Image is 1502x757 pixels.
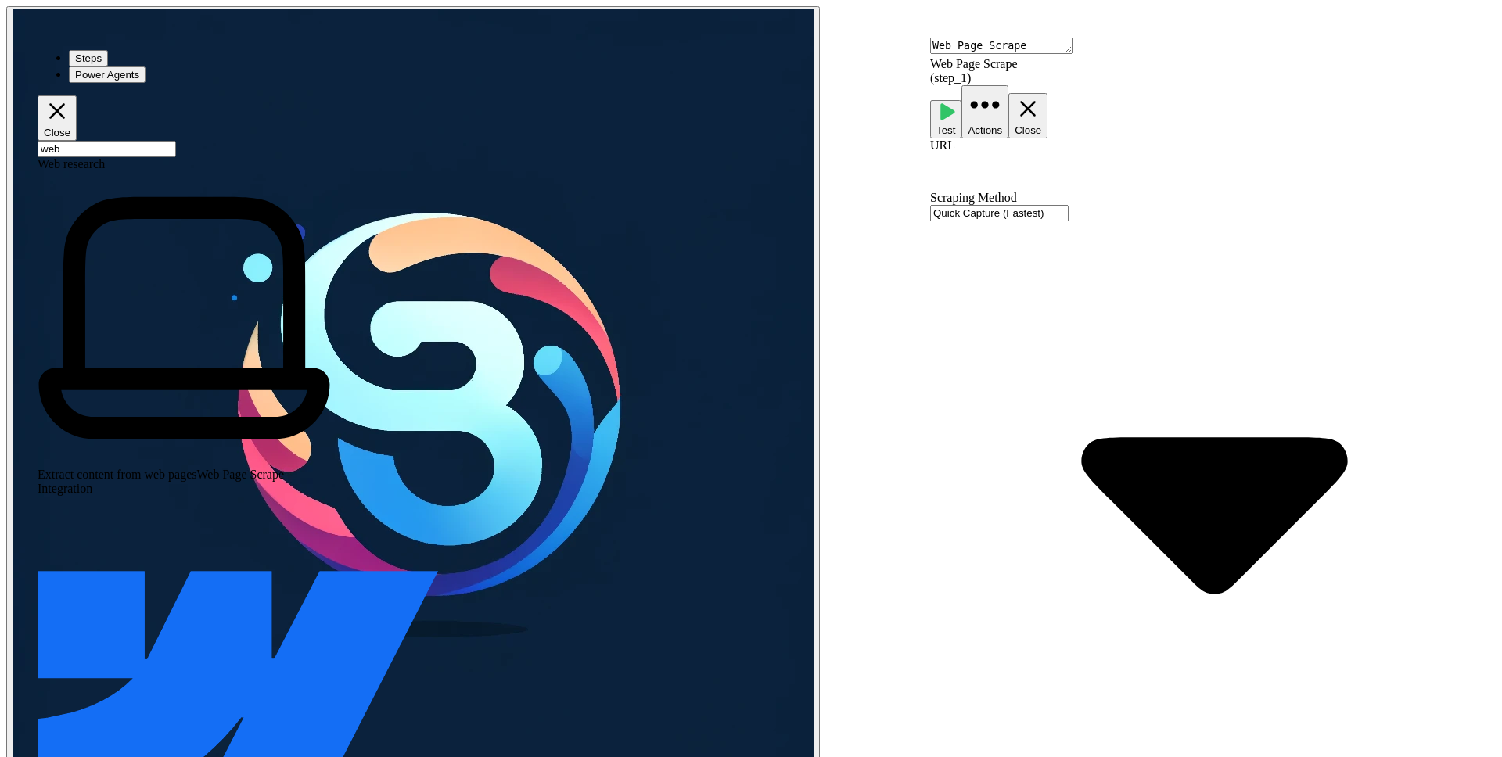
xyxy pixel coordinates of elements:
[930,191,1017,204] label: Scraping Method
[930,205,1069,221] input: Quick Capture (Fastest)
[930,57,1502,71] div: Web Page Scrape
[38,157,331,171] div: Web research
[69,66,146,83] button: Power Agents
[38,141,176,157] input: Search steps
[69,50,108,66] button: Steps
[1008,93,1047,138] button: Close
[44,127,70,138] span: Close
[38,95,77,141] button: Close
[1015,124,1041,136] span: Close
[930,138,955,152] label: URL
[38,468,196,481] span: Extract content from web pages
[968,124,1002,136] span: Actions
[196,468,284,481] span: Web Page Scrape
[930,38,1073,54] textarea: Web Page Scrape
[930,100,961,138] button: Test
[38,482,331,496] div: Integration
[936,124,955,136] span: Test
[930,71,971,84] span: ( step_1 )
[961,85,1008,138] button: Actions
